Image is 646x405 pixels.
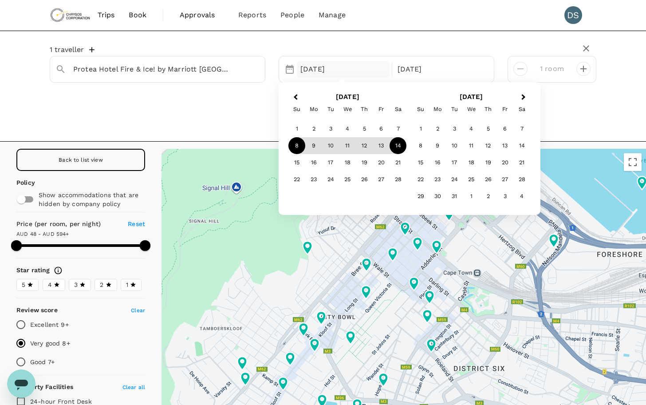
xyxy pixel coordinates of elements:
[305,154,322,171] div: Choose Monday, February 16th, 2026
[322,101,339,118] div: Tuesday
[463,137,480,154] div: Choose Wednesday, March 11th, 2026
[410,93,533,101] h2: [DATE]
[496,120,513,137] div: Choose Friday, March 6th, 2026
[429,171,446,188] div: Choose Monday, March 23rd, 2026
[50,5,91,25] img: Chrysos Corporation
[446,137,463,154] div: Choose Tuesday, March 10th, 2026
[513,154,530,171] div: Choose Saturday, March 21st, 2026
[305,137,322,154] div: Choose Monday, February 9th, 2026
[429,101,446,118] div: Monday
[356,137,373,154] div: Choose Thursday, February 12th, 2026
[30,339,70,348] p: Very good 8+
[496,154,513,171] div: Choose Friday, March 20th, 2026
[39,191,141,208] p: Show accommodations that are hidden by company policy
[412,171,429,188] div: Choose Sunday, March 22nd, 2026
[412,120,429,137] div: Choose Sunday, March 1st, 2026
[339,137,356,154] div: Choose Wednesday, February 11th, 2026
[98,10,115,20] span: Trips
[16,266,50,275] h6: Star rating
[390,101,406,118] div: Saturday
[412,154,429,171] div: Choose Sunday, March 15th, 2026
[496,101,513,118] div: Friday
[446,188,463,205] div: Choose Tuesday, March 31st, 2026
[480,154,496,171] div: Choose Thursday, March 19th, 2026
[305,120,322,137] div: Choose Monday, February 2nd, 2026
[322,154,339,171] div: Choose Tuesday, February 17th, 2026
[356,101,373,118] div: Thursday
[390,154,406,171] div: Choose Saturday, February 21st, 2026
[280,10,304,20] span: People
[16,219,113,229] h6: Price (per room, per night)
[463,120,480,137] div: Choose Wednesday, March 4th, 2026
[373,120,390,137] div: Choose Friday, February 6th, 2026
[480,101,496,118] div: Thursday
[373,154,390,171] div: Choose Friday, February 20th, 2026
[74,280,78,290] span: 3
[59,157,103,163] span: Back to list view
[446,154,463,171] div: Choose Tuesday, March 17th, 2026
[356,154,373,171] div: Choose Thursday, February 19th, 2026
[288,101,305,118] div: Sunday
[513,171,530,188] div: Choose Saturday, March 28th, 2026
[446,101,463,118] div: Tuesday
[446,171,463,188] div: Choose Tuesday, March 24th, 2026
[463,188,480,205] div: Choose Wednesday, April 1st, 2026
[412,101,429,118] div: Sunday
[394,61,487,78] div: [DATE]
[288,120,305,137] div: Choose Sunday, February 1st, 2026
[513,188,530,205] div: Choose Saturday, April 4th, 2026
[30,357,55,366] p: Good 7+
[131,307,145,314] span: Clear
[129,10,146,20] span: Book
[463,101,480,118] div: Wednesday
[624,153,642,171] button: Toggle fullscreen view
[100,280,103,290] span: 2
[73,62,235,76] input: Search cities, hotels, work locations
[30,398,92,405] span: 24-hour Front Desk
[480,137,496,154] div: Choose Thursday, March 12th, 2026
[429,137,446,154] div: Choose Monday, March 9th, 2026
[373,171,390,188] div: Choose Friday, February 27th, 2026
[373,101,390,118] div: Friday
[339,120,356,137] div: Choose Wednesday, February 4th, 2026
[480,120,496,137] div: Choose Thursday, March 5th, 2026
[429,120,446,137] div: Choose Monday, March 2nd, 2026
[356,120,373,137] div: Choose Thursday, February 5th, 2026
[16,382,73,392] h6: Property Facilities
[513,137,530,154] div: Choose Saturday, March 14th, 2026
[305,101,322,118] div: Monday
[513,101,530,118] div: Saturday
[339,101,356,118] div: Wednesday
[564,6,582,24] div: DS
[390,120,406,137] div: Choose Saturday, February 7th, 2026
[54,266,63,275] svg: Star ratings are awarded to properties to represent the quality of services, facilities, and amen...
[513,120,530,137] div: Choose Saturday, March 7th, 2026
[496,188,513,205] div: Choose Friday, April 3rd, 2026
[30,320,69,329] p: Excellent 9+
[390,171,406,188] div: Choose Saturday, February 28th, 2026
[390,137,406,154] div: Choose Saturday, February 14th, 2026
[322,120,339,137] div: Choose Tuesday, February 3rd, 2026
[16,178,24,187] p: Policy
[339,154,356,171] div: Choose Wednesday, February 18th, 2026
[288,120,406,188] div: Month February, 2026
[356,171,373,188] div: Choose Thursday, February 26th, 2026
[16,306,58,315] h6: Review score
[480,171,496,188] div: Choose Thursday, March 26th, 2026
[288,137,305,154] div: Choose Sunday, February 8th, 2026
[429,188,446,205] div: Choose Monday, March 30th, 2026
[429,154,446,171] div: Choose Monday, March 16th, 2026
[288,154,305,171] div: Choose Sunday, February 15th, 2026
[576,62,591,76] button: decrease
[319,10,346,20] span: Manage
[305,171,322,188] div: Choose Monday, February 23rd, 2026
[22,280,25,290] span: 5
[48,280,52,290] span: 4
[480,188,496,205] div: Choose Thursday, April 2nd, 2026
[286,93,410,101] h2: [DATE]
[322,171,339,188] div: Choose Tuesday, February 24th, 2026
[288,91,302,105] button: Previous Month
[16,231,69,237] span: AUD 48 - AUD 594+
[238,10,266,20] span: Reports
[50,45,95,54] button: 1 traveller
